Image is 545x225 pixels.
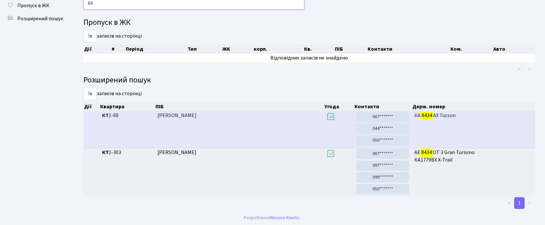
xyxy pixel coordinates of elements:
div: Розроблено . [244,214,301,221]
label: записів на сторінці [83,88,142,100]
th: Тип [187,44,222,54]
th: ПІБ [155,102,324,111]
span: 1-303 [102,149,152,156]
a: Massive Kinetic [270,214,300,221]
mark: 8434 [420,148,433,157]
th: Дії [83,102,100,111]
span: [PERSON_NAME] [157,149,196,156]
b: КТ [102,149,109,156]
span: [PERSON_NAME] [157,112,196,119]
th: корп. [253,44,303,54]
th: Контакти [367,44,450,54]
th: Період [125,44,187,54]
th: Квартира [100,102,155,111]
th: Ком. [450,44,493,54]
mark: 8434 [421,111,433,120]
h4: Розширений пошук [83,76,535,85]
h4: Пропуск в ЖК [83,18,535,27]
span: КА АХ Tucson [414,112,533,119]
th: Авто [493,44,535,54]
th: Дії [83,44,111,54]
span: Розширений пошук [17,15,63,22]
b: КТ [102,112,109,119]
a: 1 [514,197,525,209]
span: 1-88 [102,112,152,119]
span: Пропуск в ЖК [17,2,49,9]
th: Контакти [354,102,412,111]
select: записів на сторінці [83,30,97,43]
th: Держ. номер [412,102,536,111]
td: Відповідних записів не знайдено [83,54,535,62]
label: записів на сторінці [83,30,142,43]
th: Кв. [303,44,334,54]
th: ПІБ [334,44,367,54]
th: # [111,44,125,54]
select: записів на сторінці [83,88,97,100]
a: Розширений пошук [3,12,69,25]
th: Угода [324,102,354,111]
th: ЖК [222,44,253,54]
span: АЕ ОТ 3 Gran Turismo КА1779ВХ X-Trail [414,149,533,164]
